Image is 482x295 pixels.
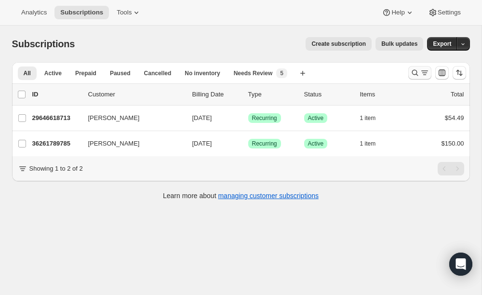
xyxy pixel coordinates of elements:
[360,111,387,125] button: 1 item
[15,6,53,19] button: Analytics
[427,37,457,51] button: Export
[391,9,404,16] span: Help
[408,66,431,80] button: Search and filter results
[252,114,277,122] span: Recurring
[111,6,147,19] button: Tools
[308,140,324,147] span: Active
[192,114,212,121] span: [DATE]
[435,66,449,80] button: Customize table column order and visibility
[185,69,220,77] span: No inventory
[24,69,31,77] span: All
[32,137,464,150] div: 36261789785[PERSON_NAME][DATE]SuccessRecurringSuccessActive1 item$150.00
[295,67,310,80] button: Create new view
[88,139,140,148] span: [PERSON_NAME]
[144,69,172,77] span: Cancelled
[308,114,324,122] span: Active
[88,90,185,99] p: Customer
[192,140,212,147] span: [DATE]
[442,140,464,147] span: $150.00
[192,90,241,99] p: Billing Date
[44,69,62,77] span: Active
[445,114,464,121] span: $54.49
[54,6,109,19] button: Subscriptions
[32,90,464,99] div: IDCustomerBilling DateTypeStatusItemsTotal
[360,90,408,99] div: Items
[449,253,472,276] div: Open Intercom Messenger
[311,40,366,48] span: Create subscription
[438,162,464,175] nav: Pagination
[252,140,277,147] span: Recurring
[82,110,179,126] button: [PERSON_NAME]
[75,69,96,77] span: Prepaid
[360,114,376,122] span: 1 item
[248,90,296,99] div: Type
[280,69,283,77] span: 5
[360,137,387,150] button: 1 item
[433,40,451,48] span: Export
[422,6,467,19] button: Settings
[381,40,417,48] span: Bulk updates
[453,66,466,80] button: Sort the results
[110,69,131,77] span: Paused
[438,9,461,16] span: Settings
[82,136,179,151] button: [PERSON_NAME]
[218,192,319,200] a: managing customer subscriptions
[306,37,372,51] button: Create subscription
[32,139,80,148] p: 36261789785
[29,164,83,174] p: Showing 1 to 2 of 2
[376,6,420,19] button: Help
[163,191,319,201] p: Learn more about
[60,9,103,16] span: Subscriptions
[12,39,75,49] span: Subscriptions
[451,90,464,99] p: Total
[32,90,80,99] p: ID
[375,37,423,51] button: Bulk updates
[88,113,140,123] span: [PERSON_NAME]
[234,69,273,77] span: Needs Review
[32,113,80,123] p: 29646618713
[304,90,352,99] p: Status
[360,140,376,147] span: 1 item
[117,9,132,16] span: Tools
[21,9,47,16] span: Analytics
[32,111,464,125] div: 29646618713[PERSON_NAME][DATE]SuccessRecurringSuccessActive1 item$54.49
